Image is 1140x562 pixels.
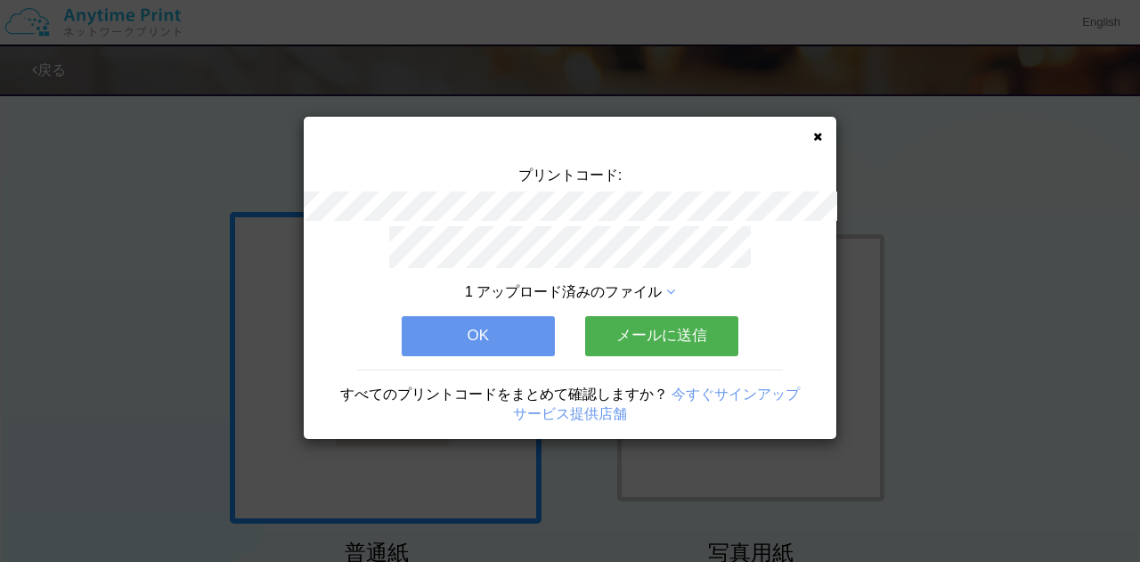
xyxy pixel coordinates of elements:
[465,284,662,299] span: 1 アップロード済みのファイル
[672,387,800,402] a: 今すぐサインアップ
[402,316,555,355] button: OK
[518,167,622,183] span: プリントコード:
[340,387,668,402] span: すべてのプリントコードをまとめて確認しますか？
[585,316,738,355] button: メールに送信
[513,406,627,421] a: サービス提供店舗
